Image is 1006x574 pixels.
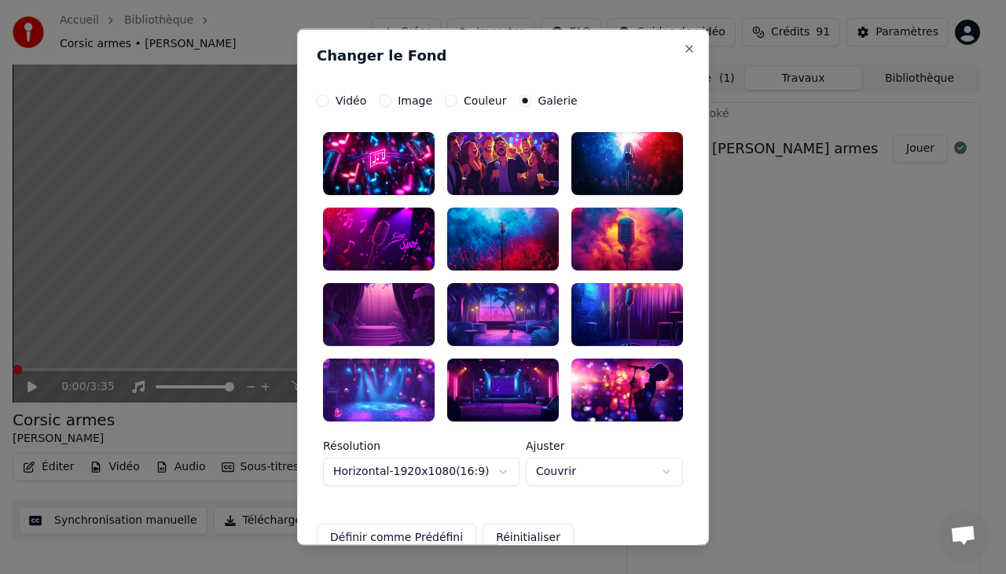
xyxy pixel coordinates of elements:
[464,95,506,106] label: Couleur
[483,523,574,551] button: Réinitialiser
[526,440,683,451] label: Ajuster
[398,95,432,106] label: Image
[323,440,520,451] label: Résolution
[538,95,577,106] label: Galerie
[317,523,476,551] button: Définir comme Prédéfini
[336,95,366,106] label: Vidéo
[317,49,689,63] h2: Changer le Fond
